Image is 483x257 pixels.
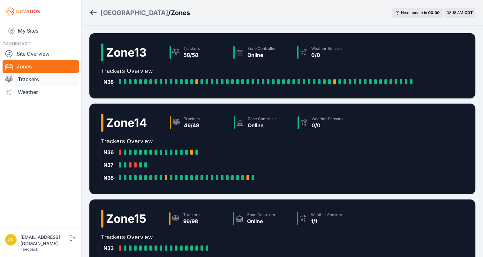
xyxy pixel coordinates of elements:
div: 46/49 [184,121,200,129]
div: N33 [103,244,116,252]
div: N38 [103,78,116,86]
a: Trackers [3,73,79,86]
h2: Trackers Overview [101,233,361,242]
div: Trackers [184,46,200,51]
a: Trackers96/98 [167,210,230,228]
a: My Sites [3,23,79,38]
div: Weather Sensors [311,212,342,217]
div: 00 : 00 [428,10,440,15]
div: Online [248,121,276,129]
div: [EMAIL_ADDRESS][DOMAIN_NAME] [20,234,68,247]
span: / [168,8,171,17]
div: 0/0 [311,51,342,59]
h2: Zone 15 [106,212,146,225]
img: ckent@prim.com [5,234,17,245]
div: Zone Controller [247,46,276,51]
a: Weather Sensors0/0 [295,114,359,132]
div: Online [247,51,276,59]
div: N37 [103,161,116,169]
div: Trackers [183,212,200,217]
div: N38 [103,174,116,182]
a: Feedback [20,247,38,252]
h2: Zone 13 [106,46,147,59]
a: Trackers58/58 [167,43,231,61]
span: Next update in [401,10,427,15]
span: CDT [464,10,473,15]
span: DASHBOARD [3,41,31,46]
div: Weather Sensors [312,116,343,121]
img: Nevados [5,6,41,17]
div: 0/0 [312,121,343,129]
div: Trackers [184,116,200,121]
div: Weather Sensors [311,46,342,51]
div: 1/1 [311,217,342,225]
a: [GEOGRAPHIC_DATA] [101,8,168,17]
a: Site Overview [3,47,79,60]
a: Weather Sensors0/0 [295,43,358,61]
a: Weather Sensors1/1 [294,210,358,228]
div: Online [247,217,275,225]
a: Trackers46/49 [167,114,231,132]
span: 08:18 AM [447,10,463,15]
h2: Trackers Overview [101,137,359,146]
h2: Trackers Overview [101,66,418,75]
nav: Breadcrumb [89,4,190,21]
h2: Zone 14 [106,116,147,129]
a: Weather [3,86,79,98]
div: Zone Controller [248,116,276,121]
div: N36 [103,148,116,156]
div: 58/58 [184,51,200,59]
a: Zones [3,60,79,73]
div: 96/98 [183,217,200,225]
div: Zone Controller [247,212,275,217]
h3: Zones [171,8,190,17]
